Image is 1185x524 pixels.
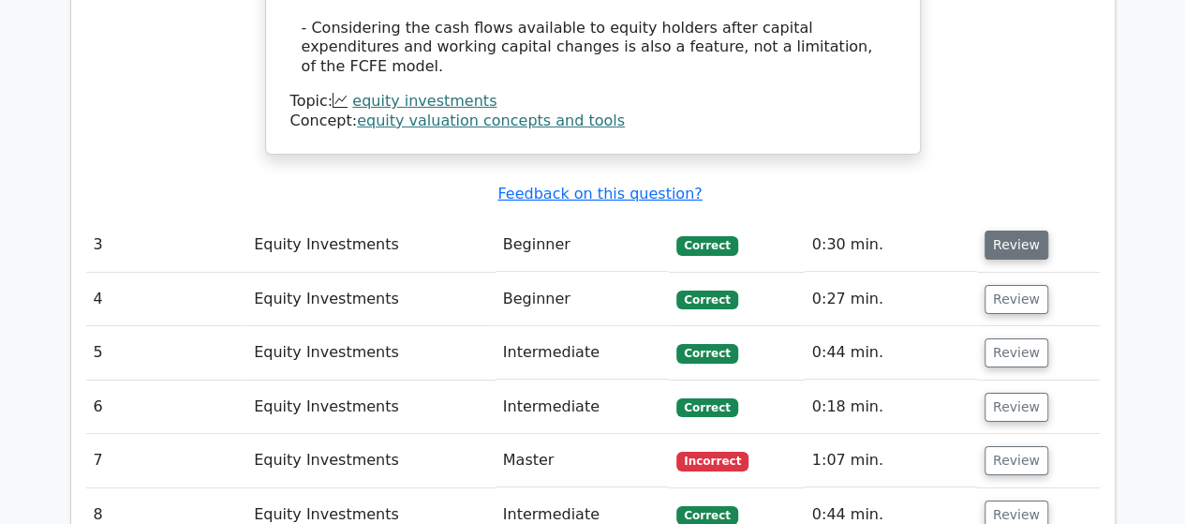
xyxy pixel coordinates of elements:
[246,381,496,434] td: Equity Investments
[352,92,496,110] a: equity investments
[805,273,977,326] td: 0:27 min.
[676,344,737,363] span: Correct
[676,236,737,255] span: Correct
[86,434,247,487] td: 7
[805,218,977,272] td: 0:30 min.
[985,446,1048,475] button: Review
[246,273,496,326] td: Equity Investments
[805,326,977,380] td: 0:44 min.
[676,452,748,471] span: Incorrect
[985,285,1048,314] button: Review
[805,381,977,434] td: 0:18 min.
[290,112,896,131] div: Concept:
[86,381,247,434] td: 6
[246,434,496,487] td: Equity Investments
[290,92,896,112] div: Topic:
[496,273,670,326] td: Beginner
[985,231,1048,260] button: Review
[357,112,625,129] a: equity valuation concepts and tools
[985,393,1048,422] button: Review
[676,398,737,417] span: Correct
[985,338,1048,367] button: Review
[86,273,247,326] td: 4
[676,291,737,309] span: Correct
[805,434,977,487] td: 1:07 min.
[496,381,670,434] td: Intermediate
[246,326,496,380] td: Equity Investments
[497,185,702,202] a: Feedback on this question?
[496,434,670,487] td: Master
[86,218,247,272] td: 3
[86,326,247,380] td: 5
[496,326,670,380] td: Intermediate
[246,218,496,272] td: Equity Investments
[496,218,670,272] td: Beginner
